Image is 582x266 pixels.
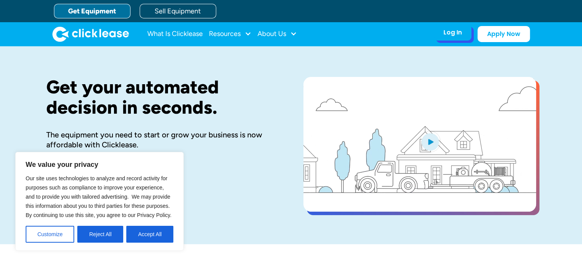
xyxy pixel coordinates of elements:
[147,26,203,42] a: What Is Clicklease
[303,77,536,212] a: open lightbox
[258,26,297,42] div: About Us
[52,26,129,42] img: Clicklease logo
[443,29,462,36] div: Log In
[77,226,123,243] button: Reject All
[46,77,279,117] h1: Get your automated decision in seconds.
[209,26,251,42] div: Resources
[26,175,171,218] span: Our site uses technologies to analyze and record activity for purposes such as compliance to impr...
[26,160,173,169] p: We value your privacy
[46,130,279,150] div: The equipment you need to start or grow your business is now affordable with Clicklease.
[478,26,530,42] a: Apply Now
[52,26,129,42] a: home
[54,4,130,18] a: Get Equipment
[126,226,173,243] button: Accept All
[15,152,184,251] div: We value your privacy
[420,131,440,152] img: Blue play button logo on a light blue circular background
[140,4,216,18] a: Sell Equipment
[26,226,74,243] button: Customize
